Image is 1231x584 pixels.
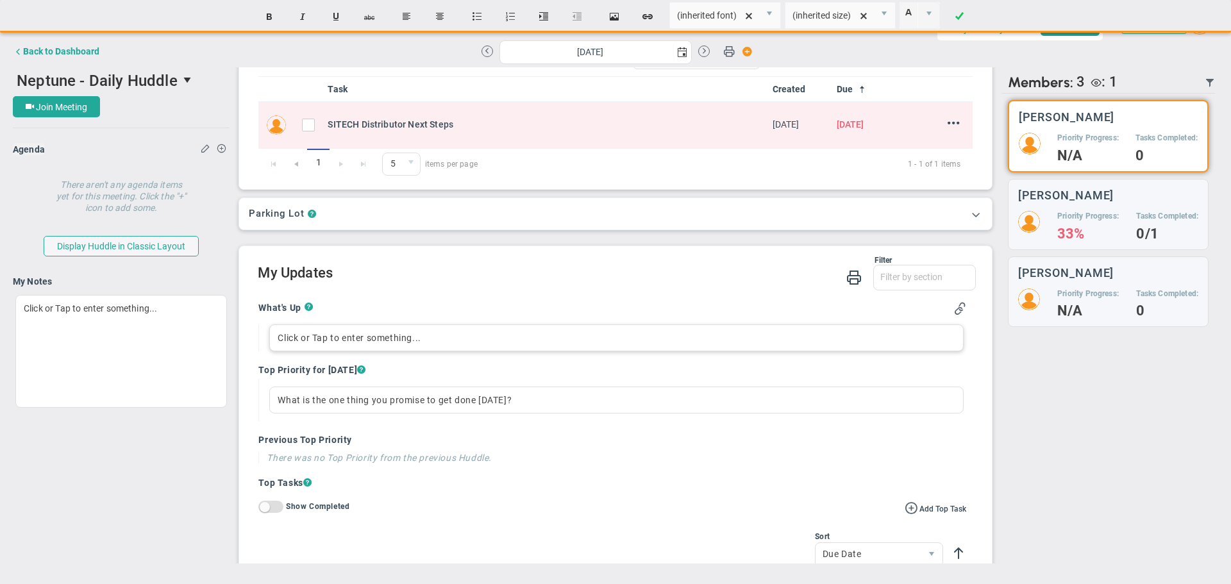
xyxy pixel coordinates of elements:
a: Task [328,84,762,94]
h4: 33% [1057,228,1119,240]
span: Add Top Task [919,505,966,513]
span: Action Button [736,43,753,60]
h5: Priority Progress: [1057,288,1119,299]
button: Back to Dashboard [13,38,99,64]
span: Print Huddle [723,45,735,63]
img: 204800.Person.photo [1019,133,1041,154]
div: Sort [815,532,943,541]
button: Display Huddle in Classic Layout [44,236,199,256]
h4: 0 [1136,305,1198,317]
span: Due Date [816,543,921,565]
span: 1 [1109,74,1118,90]
h5: Tasks Completed: [1136,211,1198,222]
h4: There was no Top Priority from the previous Huddle. [267,452,966,463]
img: 204799.Person.photo [1018,288,1040,310]
span: Print My Huddle Updates [846,269,862,285]
h3: Parking Lot [249,208,304,220]
h4: 0/1 [1136,228,1198,240]
span: select [673,41,691,63]
label: Show Completed [286,502,349,511]
span: select [758,3,780,28]
span: select [917,3,939,28]
h4: Top Priority for [DATE] [258,364,966,376]
h3: [PERSON_NAME] [1018,189,1114,201]
div: What is the one thing you promise to get done [DATE]? [269,387,963,413]
button: Indent [528,4,559,29]
button: Insert ordered list [495,4,526,29]
span: 3 [1076,74,1085,91]
span: Members: [1008,74,1073,91]
span: Current selected color is rgba(255, 255, 255, 0) [900,2,940,29]
span: 1 - 1 of 1 items [493,156,961,172]
h4: What's Up [258,302,304,313]
div: SITECH Distributor Next Steps [328,117,762,131]
span: Join Meeting [36,102,87,112]
h5: Tasks Completed: [1136,288,1198,299]
input: Font Name [670,3,758,28]
h4: Previous Top Priority [258,434,966,446]
input: Filter by section [874,265,975,288]
a: Created [773,84,826,94]
button: Join Meeting [13,96,100,117]
span: 0 [382,153,421,176]
img: 204747.Person.photo [1018,211,1040,233]
span: Agenda [13,144,45,154]
h2: My Updates [258,265,975,283]
h4: N/A [1057,305,1119,317]
span: 5 [383,153,401,175]
span: items per page [382,153,478,176]
span: [DATE] [837,119,864,129]
h5: Priority Progress: [1057,211,1119,222]
h4: There aren't any agenda items yet for this meeting. Click the "+" icon to add some. [56,170,187,213]
button: Strikethrough [354,4,385,29]
span: 1 [307,149,330,176]
h5: Tasks Completed: [1135,133,1198,144]
h4: N/A [1057,150,1119,162]
span: Neptune - Daily Huddle [17,72,178,90]
button: Align text left [391,4,422,29]
button: Center text [424,4,455,29]
div: Back to Dashboard [23,46,99,56]
img: Neil Dearing [267,115,286,135]
div: Filter [258,256,892,265]
span: Filter Updated Members [1205,78,1215,88]
span: select [401,153,420,175]
button: Italic [287,4,318,29]
div: Click or Tap to enter something... [269,324,963,351]
button: Insert hyperlink [632,4,663,29]
h4: 0 [1135,150,1198,162]
button: Bold [254,4,285,29]
a: Due [837,84,891,94]
button: Add Top Task [905,501,966,515]
div: Click or Tap to enter something... [15,295,227,408]
button: Underline [321,4,351,29]
button: Insert unordered list [462,4,492,29]
h4: My Notes [13,276,230,287]
a: Done! [944,4,975,29]
h4: Top Tasks [258,476,966,489]
h3: [PERSON_NAME] [1018,267,1114,279]
div: Craig Churchill is a Viewer. [1085,74,1118,91]
span: : [1101,74,1105,90]
span: select [178,69,199,91]
span: select [873,3,895,28]
h3: [PERSON_NAME] [1019,111,1115,123]
span: select [921,543,942,567]
input: Font Size [785,3,874,28]
button: Insert image [599,4,630,29]
div: Tue Apr 15 2025 07:09:04 GMT+0100 (British Summer Time) [773,117,826,131]
h5: Priority Progress: [1057,133,1119,144]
